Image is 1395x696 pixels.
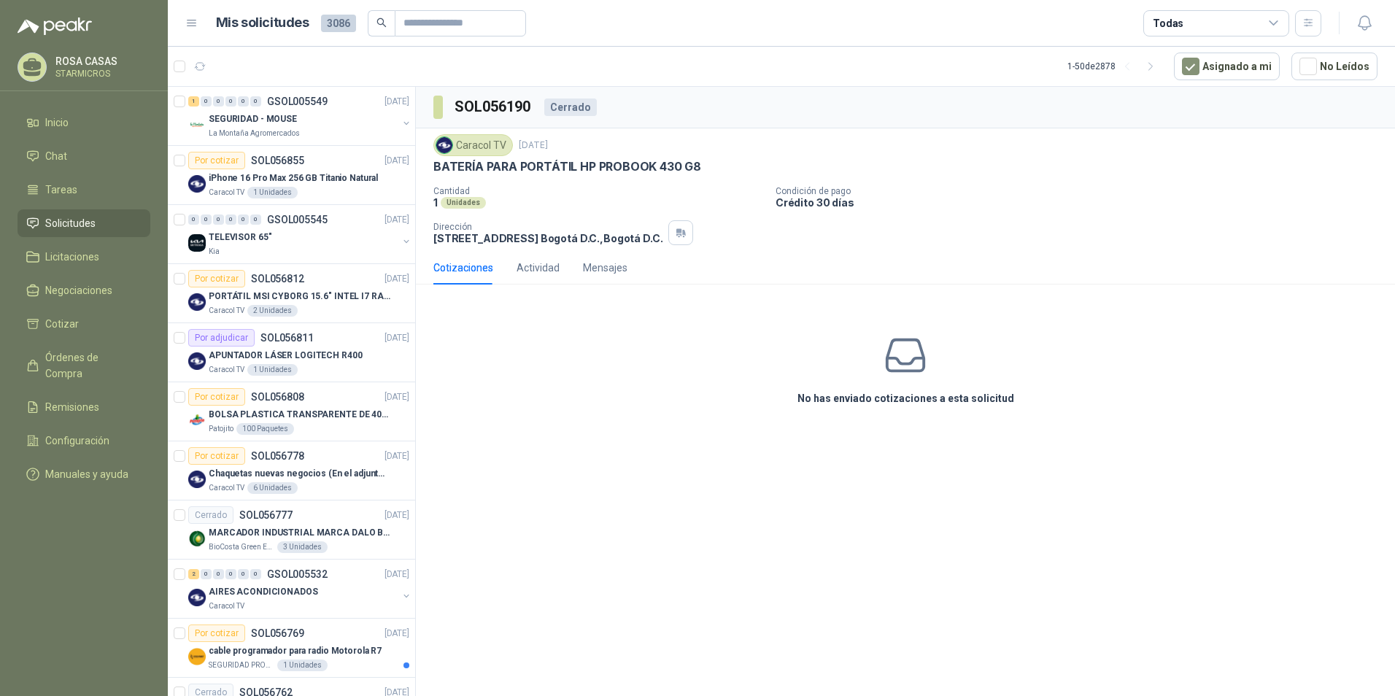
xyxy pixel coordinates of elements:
[238,96,249,107] div: 0
[433,134,513,156] div: Caracol TV
[251,155,304,166] p: SOL056855
[55,69,147,78] p: STARMICROS
[188,530,206,547] img: Company Logo
[188,214,199,225] div: 0
[1291,53,1377,80] button: No Leídos
[188,211,412,258] a: 0 0 0 0 0 0 GSOL005545[DATE] Company LogoTELEVISOR 65"Kia
[201,569,212,579] div: 0
[45,282,112,298] span: Negociaciones
[18,277,150,304] a: Negociaciones
[45,249,99,265] span: Licitaciones
[188,506,233,524] div: Cerrado
[1153,15,1183,31] div: Todas
[45,215,96,231] span: Solicitudes
[225,214,236,225] div: 0
[519,139,548,152] p: [DATE]
[251,451,304,461] p: SOL056778
[18,344,150,387] a: Órdenes de Compra
[236,423,294,435] div: 100 Paquetes
[247,364,298,376] div: 1 Unidades
[188,270,245,287] div: Por cotizar
[544,98,597,116] div: Cerrado
[436,137,452,153] img: Company Logo
[385,213,409,227] p: [DATE]
[247,482,298,494] div: 6 Unidades
[209,600,244,612] p: Caracol TV
[209,349,363,363] p: APUNTADOR LÁSER LOGITECH R400
[168,441,415,500] a: Por cotizarSOL056778[DATE] Company LogoChaquetas nuevas negocios (En el adjunto mas informacion)C...
[209,364,244,376] p: Caracol TV
[247,187,298,198] div: 1 Unidades
[385,449,409,463] p: [DATE]
[385,95,409,109] p: [DATE]
[321,15,356,32] span: 3086
[188,625,245,642] div: Por cotizar
[433,159,701,174] p: BATERÍA PARA PORTÁTIL HP PROBOOK 430 G8
[213,569,224,579] div: 0
[45,349,136,382] span: Órdenes de Compra
[376,18,387,28] span: search
[18,427,150,455] a: Configuración
[18,176,150,204] a: Tareas
[188,234,206,252] img: Company Logo
[188,93,412,139] a: 1 0 0 0 0 0 GSOL005549[DATE] Company LogoSEGURIDAD - MOUSELa Montaña Agromercados
[168,323,415,382] a: Por adjudicarSOL056811[DATE] Company LogoAPUNTADOR LÁSER LOGITECH R400Caracol TV1 Unidades
[209,644,382,658] p: cable programador para radio Motorola R7
[45,148,67,164] span: Chat
[18,243,150,271] a: Licitaciones
[251,274,304,284] p: SOL056812
[517,260,560,276] div: Actividad
[247,305,298,317] div: 2 Unidades
[209,305,244,317] p: Caracol TV
[213,96,224,107] div: 0
[45,433,109,449] span: Configuración
[1067,55,1162,78] div: 1 - 50 de 2878
[188,447,245,465] div: Por cotizar
[188,411,206,429] img: Company Logo
[209,231,271,244] p: TELEVISOR 65"
[168,264,415,323] a: Por cotizarSOL056812[DATE] Company LogoPORTÁTIL MSI CYBORG 15.6" INTEL I7 RAM 32GB - 1 TB / Nvidi...
[433,196,438,209] p: 1
[201,96,212,107] div: 0
[260,333,314,343] p: SOL056811
[385,331,409,345] p: [DATE]
[188,565,412,612] a: 2 0 0 0 0 0 GSOL005532[DATE] Company LogoAIRES ACONDICIONADOSCaracol TV
[45,399,99,415] span: Remisiones
[188,388,245,406] div: Por cotizar
[277,660,328,671] div: 1 Unidades
[433,186,764,196] p: Cantidad
[18,109,150,136] a: Inicio
[188,648,206,665] img: Company Logo
[45,316,79,332] span: Cotizar
[209,526,390,540] p: MARCADOR INDUSTRIAL MARCA DALO BLANCO
[385,627,409,641] p: [DATE]
[776,186,1389,196] p: Condición de pago
[18,209,150,237] a: Solicitudes
[188,352,206,370] img: Company Logo
[267,214,328,225] p: GSOL005545
[251,392,304,402] p: SOL056808
[45,182,77,198] span: Tareas
[18,310,150,338] a: Cotizar
[209,585,318,599] p: AIRES ACONDICIONADOS
[225,96,236,107] div: 0
[216,12,309,34] h1: Mis solicitudes
[267,96,328,107] p: GSOL005549
[209,423,233,435] p: Patojito
[385,390,409,404] p: [DATE]
[201,214,212,225] div: 0
[385,154,409,168] p: [DATE]
[209,171,378,185] p: iPhone 16 Pro Max 256 GB Titanio Natural
[238,214,249,225] div: 0
[209,660,274,671] p: SEGURIDAD PROVISER LTDA
[18,142,150,170] a: Chat
[433,260,493,276] div: Cotizaciones
[1174,53,1280,80] button: Asignado a mi
[209,246,220,258] p: Kia
[213,214,224,225] div: 0
[238,569,249,579] div: 0
[188,471,206,488] img: Company Logo
[168,146,415,205] a: Por cotizarSOL056855[DATE] Company LogoiPhone 16 Pro Max 256 GB Titanio NaturalCaracol TV1 Unidades
[209,128,300,139] p: La Montaña Agromercados
[209,187,244,198] p: Caracol TV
